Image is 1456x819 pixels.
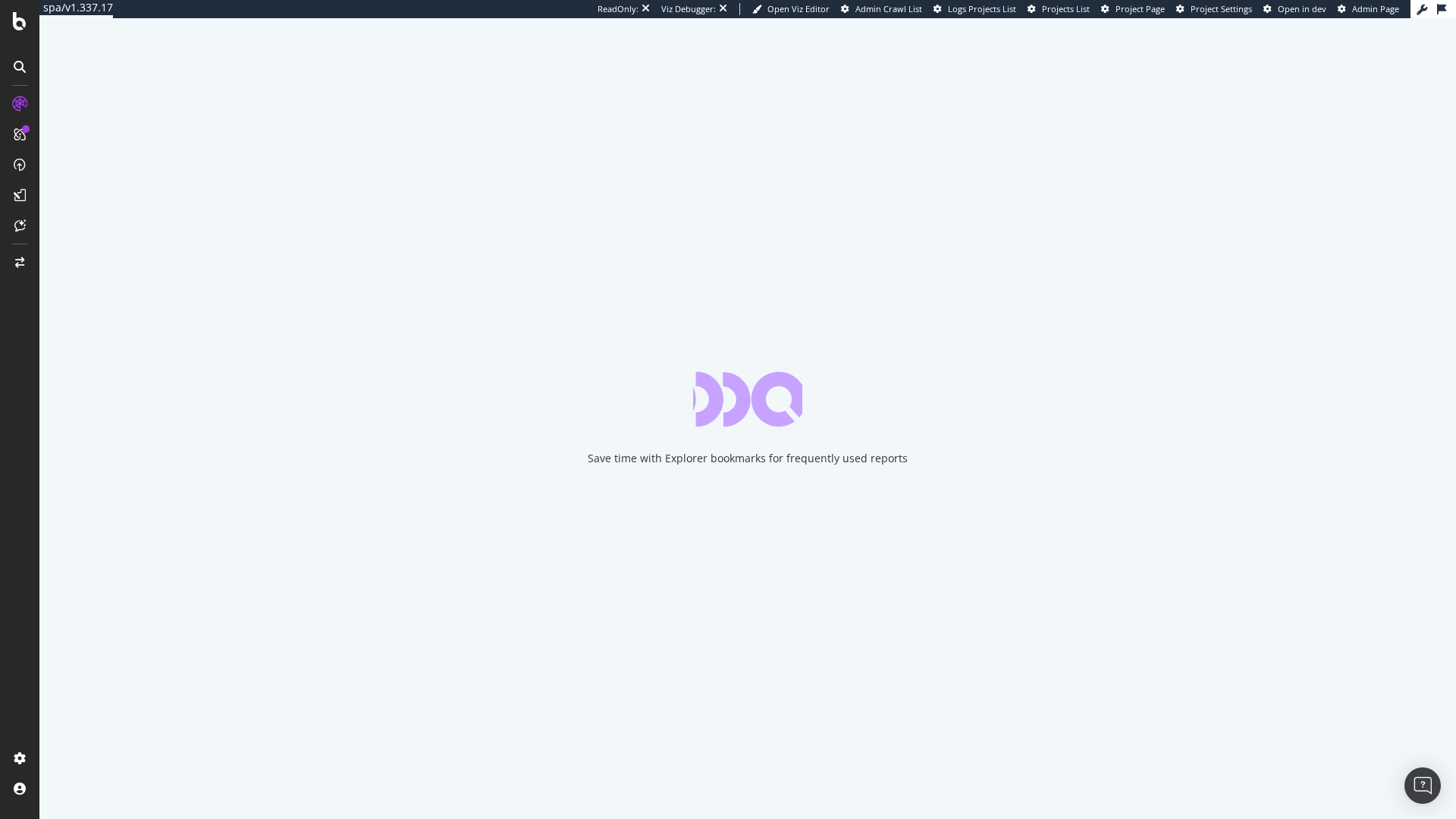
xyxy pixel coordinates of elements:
a: Logs Projects List [934,3,1016,15]
div: Viz Debugger: [661,3,716,15]
a: Project Page [1101,3,1165,15]
a: Projects List [1028,3,1090,15]
a: Project Settings [1176,3,1252,15]
a: Open Viz Editor [752,3,830,15]
div: animation [693,372,802,427]
a: Admin Crawl List [841,3,922,15]
div: Open Intercom Messenger [1404,767,1441,804]
div: Save time with Explorer bookmarks for frequently used reports [588,451,908,466]
span: Project Page [1116,3,1165,14]
div: ReadOnly: [598,3,639,15]
span: Projects List [1042,3,1090,14]
span: Open in dev [1278,3,1326,14]
span: Admin Crawl List [855,3,922,14]
span: Project Settings [1191,3,1252,14]
a: Open in dev [1263,3,1326,15]
a: Admin Page [1338,3,1399,15]
span: Admin Page [1352,3,1399,14]
span: Logs Projects List [948,3,1016,14]
span: Open Viz Editor [767,3,830,14]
